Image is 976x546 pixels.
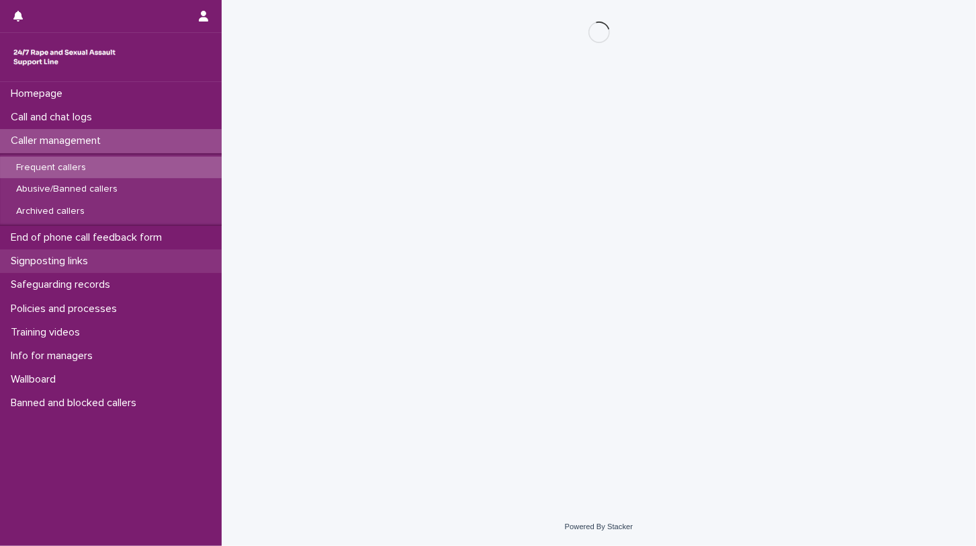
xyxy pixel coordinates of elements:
[5,134,112,147] p: Caller management
[5,278,121,291] p: Safeguarding records
[5,255,99,268] p: Signposting links
[5,184,128,195] p: Abusive/Banned callers
[5,231,173,244] p: End of phone call feedback form
[5,111,103,124] p: Call and chat logs
[5,350,103,362] p: Info for managers
[5,87,73,100] p: Homepage
[565,522,633,531] a: Powered By Stacker
[11,44,118,71] img: rhQMoQhaT3yELyF149Cw
[5,162,97,173] p: Frequent callers
[5,397,147,409] p: Banned and blocked callers
[5,326,91,339] p: Training videos
[5,303,128,315] p: Policies and processes
[5,206,95,217] p: Archived callers
[5,373,66,386] p: Wallboard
